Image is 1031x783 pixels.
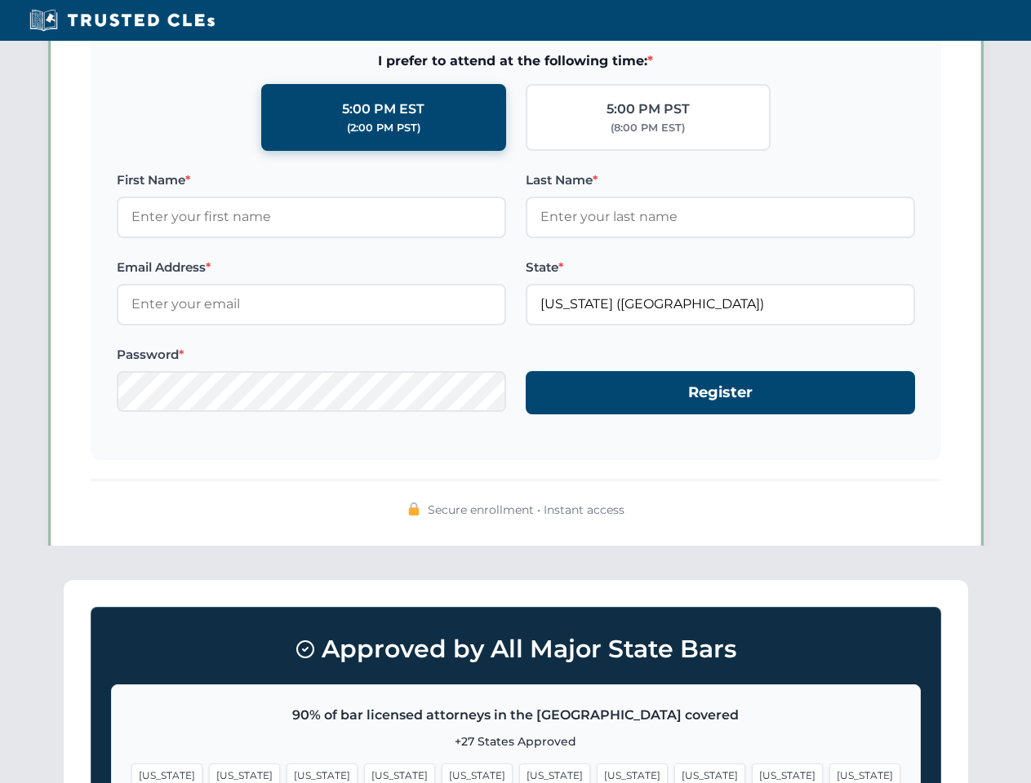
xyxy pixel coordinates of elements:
[117,170,506,190] label: First Name
[111,627,921,671] h3: Approved by All Major State Bars
[611,120,685,136] div: (8:00 PM EST)
[117,51,915,72] span: I prefer to attend at the following time:
[24,8,220,33] img: Trusted CLEs
[526,371,915,414] button: Register
[407,502,420,515] img: 🔒
[607,99,690,120] div: 5:00 PM PST
[117,345,506,365] label: Password
[131,732,900,750] p: +27 States Approved
[342,99,424,120] div: 5:00 PM EST
[117,258,506,277] label: Email Address
[526,197,915,237] input: Enter your last name
[117,197,506,237] input: Enter your first name
[131,705,900,726] p: 90% of bar licensed attorneys in the [GEOGRAPHIC_DATA] covered
[526,258,915,277] label: State
[526,284,915,325] input: Florida (FL)
[526,170,915,190] label: Last Name
[428,501,624,519] span: Secure enrollment • Instant access
[117,284,506,325] input: Enter your email
[347,120,420,136] div: (2:00 PM PST)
